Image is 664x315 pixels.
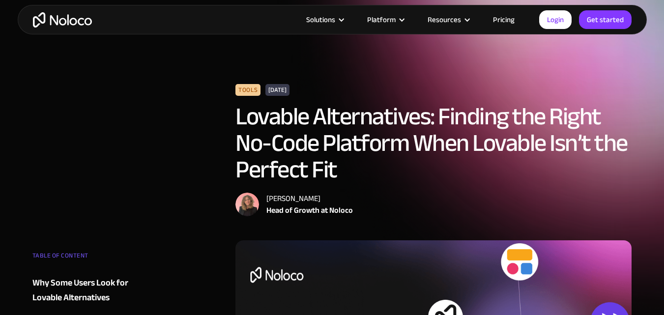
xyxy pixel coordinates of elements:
a: Why Some Users Look for Lovable Alternatives [32,276,151,305]
div: Head of Growth at Noloco [266,204,353,216]
div: Resources [415,13,481,26]
div: [PERSON_NAME] [266,193,353,204]
div: Solutions [294,13,355,26]
div: [DATE] [265,84,289,96]
div: Resources [428,13,461,26]
div: Solutions [306,13,335,26]
a: home [33,12,92,28]
h1: Lovable Alternatives: Finding the Right No-Code Platform When Lovable Isn’t the Perfect Fit [235,103,632,183]
div: Tools [235,84,260,96]
a: Get started [579,10,632,29]
a: Login [539,10,572,29]
a: Pricing [481,13,527,26]
div: Platform [367,13,396,26]
div: Platform [355,13,415,26]
div: TABLE OF CONTENT [32,248,151,268]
